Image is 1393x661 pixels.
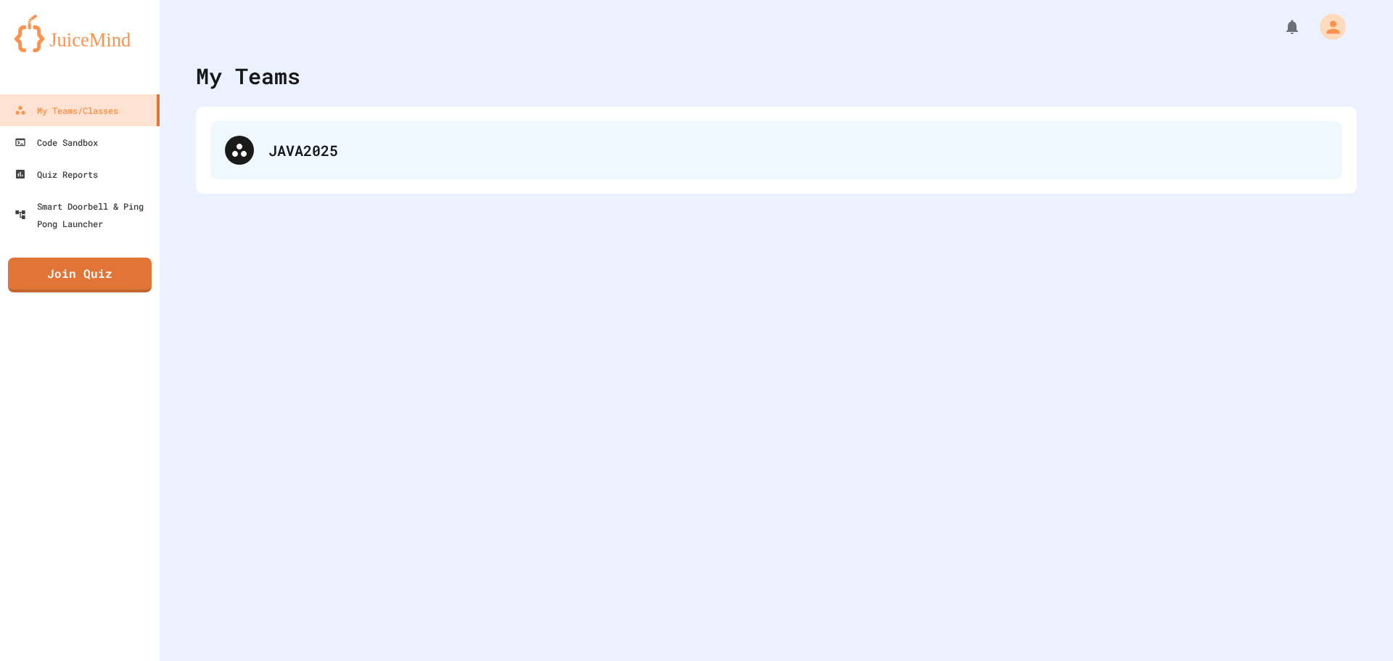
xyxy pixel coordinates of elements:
[8,258,152,292] a: Join Quiz
[210,121,1342,179] div: JAVA2025
[196,59,300,92] div: My Teams
[15,102,118,119] div: My Teams/Classes
[268,139,1328,161] div: JAVA2025
[15,197,154,232] div: Smart Doorbell & Ping Pong Launcher
[15,15,145,52] img: logo-orange.svg
[15,134,98,151] div: Code Sandbox
[1304,10,1349,44] div: My Account
[1257,15,1304,39] div: My Notifications
[15,165,98,183] div: Quiz Reports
